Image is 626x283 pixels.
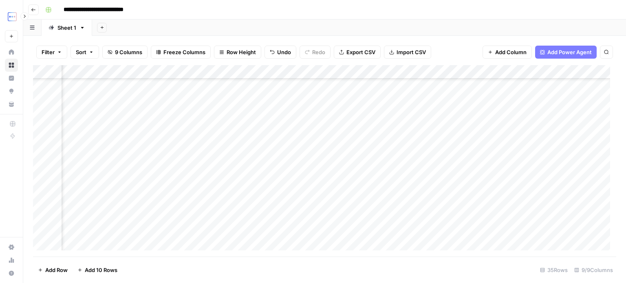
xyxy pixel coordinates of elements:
[5,59,18,72] a: Browse
[495,48,527,56] span: Add Column
[57,24,76,32] div: Sheet 1
[346,48,375,56] span: Export CSV
[214,46,261,59] button: Row Height
[85,266,117,274] span: Add 10 Rows
[71,46,99,59] button: Sort
[547,48,592,56] span: Add Power Agent
[334,46,381,59] button: Export CSV
[537,263,571,276] div: 35 Rows
[115,48,142,56] span: 9 Columns
[571,263,616,276] div: 9/9 Columns
[397,48,426,56] span: Import CSV
[384,46,431,59] button: Import CSV
[33,263,73,276] button: Add Row
[73,263,122,276] button: Add 10 Rows
[5,85,18,98] a: Opportunities
[36,46,67,59] button: Filter
[5,98,18,111] a: Your Data
[163,48,205,56] span: Freeze Columns
[5,254,18,267] a: Usage
[5,46,18,59] a: Home
[76,48,86,56] span: Sort
[265,46,296,59] button: Undo
[5,72,18,85] a: Insights
[5,7,18,27] button: Workspace: TripleDart
[227,48,256,56] span: Row Height
[483,46,532,59] button: Add Column
[312,48,325,56] span: Redo
[42,48,55,56] span: Filter
[535,46,597,59] button: Add Power Agent
[102,46,148,59] button: 9 Columns
[5,9,20,24] img: TripleDart Logo
[5,267,18,280] button: Help + Support
[151,46,211,59] button: Freeze Columns
[42,20,92,36] a: Sheet 1
[45,266,68,274] span: Add Row
[277,48,291,56] span: Undo
[300,46,331,59] button: Redo
[5,241,18,254] a: Settings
